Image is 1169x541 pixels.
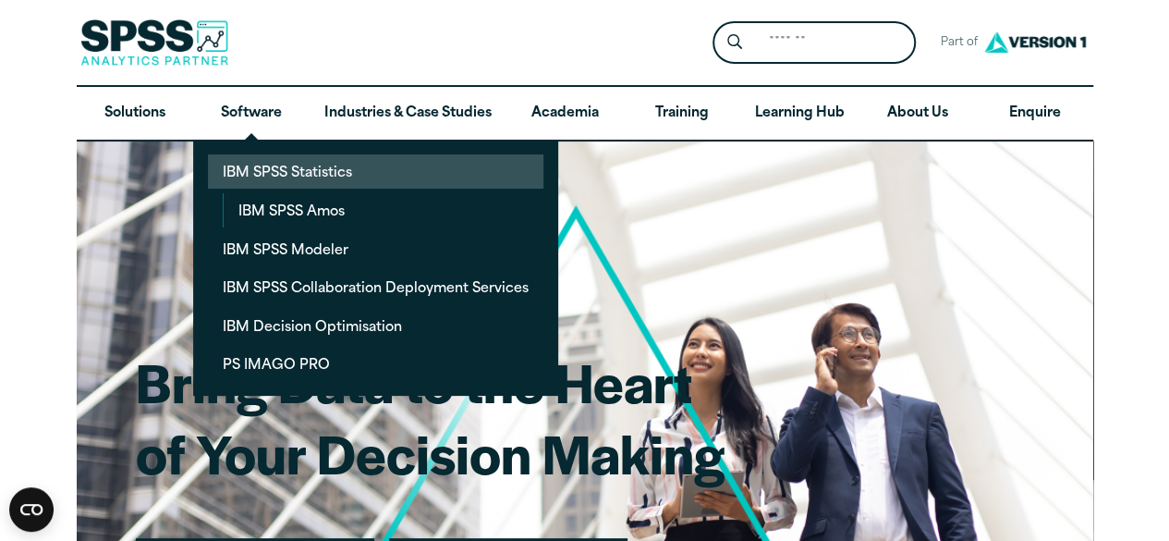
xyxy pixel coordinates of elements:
a: IBM SPSS Statistics [208,154,543,189]
a: Academia [506,87,623,141]
img: Version1 Logo [980,25,1090,59]
a: IBM SPSS Amos [224,193,543,227]
span: Part of [931,30,980,56]
a: Solutions [77,87,193,141]
a: About Us [859,87,976,141]
a: Learning Hub [740,87,859,141]
a: Industries & Case Studies [310,87,506,141]
a: IBM SPSS Collaboration Deployment Services [208,270,543,304]
svg: Search magnifying glass icon [727,34,742,50]
img: SPSS Analytics Partner [80,19,228,66]
a: Enquire [976,87,1092,141]
a: IBM Decision Optimisation [208,309,543,343]
a: Software [193,87,310,141]
a: Training [623,87,739,141]
nav: Desktop version of site main menu [77,87,1093,141]
h1: Bring Data to the Heart of Your Decision Making [136,346,725,489]
button: Search magnifying glass icon [717,26,751,60]
form: Site Header Search Form [712,21,916,65]
a: PS IMAGO PRO [208,347,543,381]
button: Open CMP widget [9,487,54,532]
a: IBM SPSS Modeler [208,232,543,266]
ul: Software [193,140,558,396]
